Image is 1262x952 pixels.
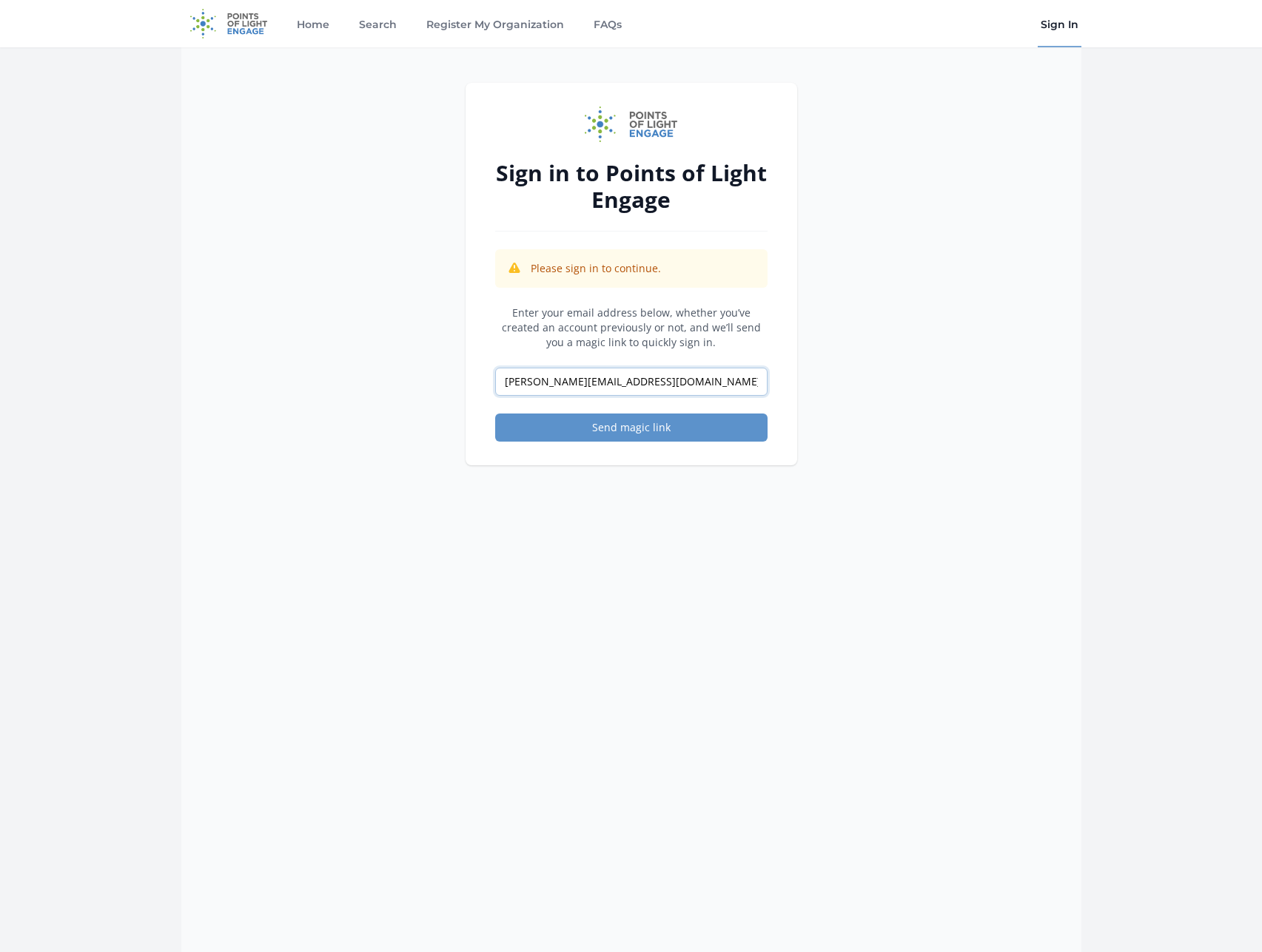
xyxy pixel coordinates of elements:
[585,107,678,142] img: Points of Light Engage logo
[531,261,661,276] p: Please sign in to continue.
[495,305,768,350] p: Enter your email address below, whether you’ve created an account previously or not, and we’ll se...
[495,368,768,396] input: Email address
[495,413,768,442] button: Send magic link
[495,160,768,213] h2: Sign in to Points of Light Engage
